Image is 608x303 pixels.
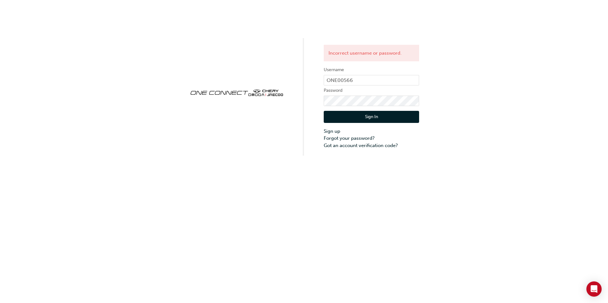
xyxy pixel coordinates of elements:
[586,281,602,297] div: Open Intercom Messenger
[324,45,419,62] div: Incorrect username or password.
[324,128,419,135] a: Sign up
[324,75,419,86] input: Username
[324,135,419,142] a: Forgot your password?
[189,84,284,100] img: oneconnect
[324,87,419,94] label: Password
[324,66,419,74] label: Username
[324,111,419,123] button: Sign In
[324,142,419,149] a: Got an account verification code?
